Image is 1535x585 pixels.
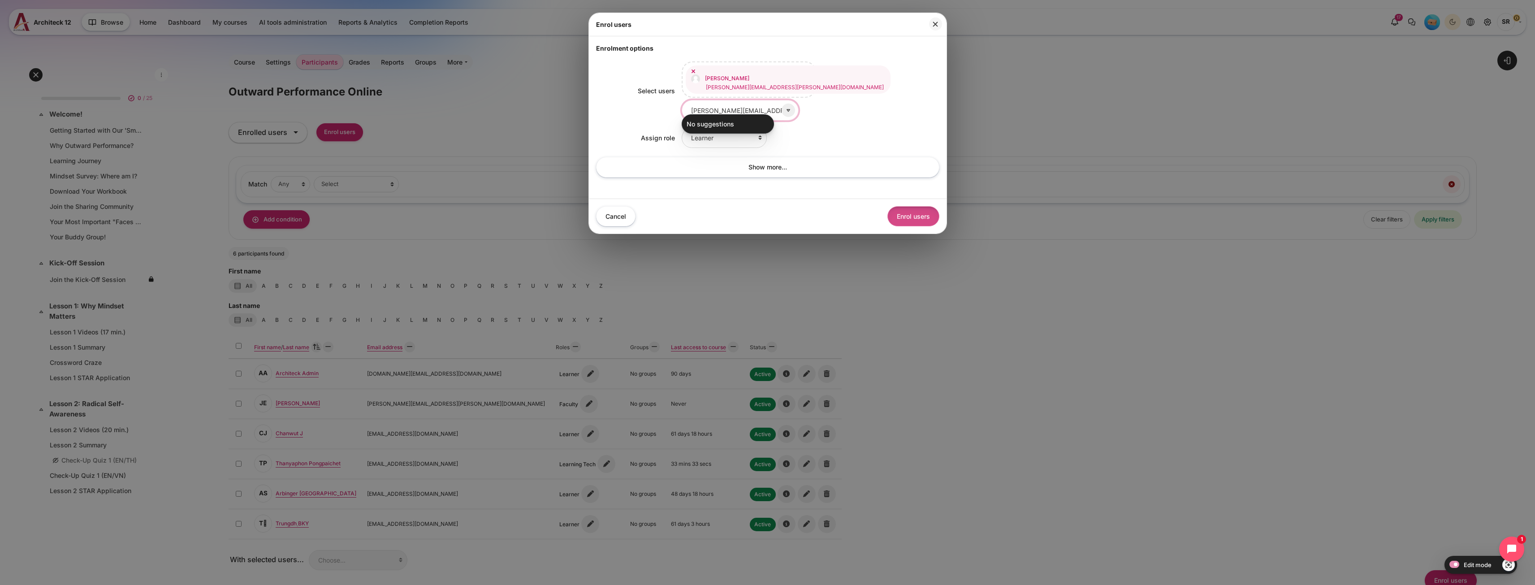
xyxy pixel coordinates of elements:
a: Show more... [596,157,939,177]
span: [PERSON_NAME] [705,75,749,82]
input: Search [682,100,799,120]
button: Cancel [596,206,636,226]
h5: Enrol users [596,20,631,29]
label: Select users [638,87,675,95]
label: Assign role [641,134,675,142]
legend: Enrolment options [596,43,939,53]
small: [PERSON_NAME][EMAIL_ADDRESS][PERSON_NAME][DOMAIN_NAME] [706,84,884,91]
ul: Suggestions [682,114,774,134]
button: Close [929,17,942,30]
button: Enrol users [887,206,939,226]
